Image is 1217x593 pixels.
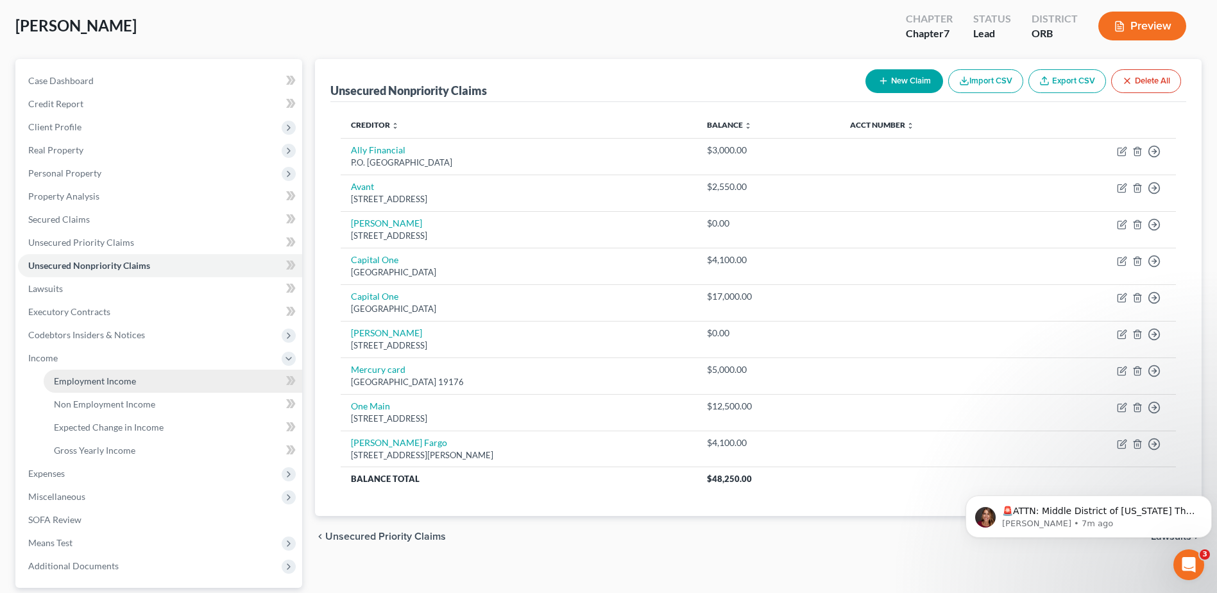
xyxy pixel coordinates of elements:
[28,75,94,86] span: Case Dashboard
[351,339,686,352] div: [STREET_ADDRESS]
[1032,12,1078,26] div: District
[28,560,119,571] span: Additional Documents
[351,327,422,338] a: [PERSON_NAME]
[351,376,686,388] div: [GEOGRAPHIC_DATA] 19176
[707,327,830,339] div: $0.00
[351,254,398,265] a: Capital One
[351,449,686,461] div: [STREET_ADDRESS][PERSON_NAME]
[351,144,405,155] a: Ally Financial
[18,92,302,116] a: Credit Report
[28,168,101,178] span: Personal Property
[1098,12,1186,40] button: Preview
[351,291,398,302] a: Capital One
[44,416,302,439] a: Expected Change in Income
[28,329,145,340] span: Codebtors Insiders & Notices
[18,185,302,208] a: Property Analysis
[28,98,83,109] span: Credit Report
[1111,69,1181,93] button: Delete All
[315,531,446,542] button: chevron_left Unsecured Priority Claims
[944,27,949,39] span: 7
[391,122,399,130] i: unfold_more
[28,468,65,479] span: Expenses
[1173,549,1204,580] iframe: Intercom live chat
[906,122,914,130] i: unfold_more
[865,69,943,93] button: New Claim
[325,531,446,542] span: Unsecured Priority Claims
[351,400,390,411] a: One Main
[54,399,155,409] span: Non Employment Income
[54,422,164,433] span: Expected Change in Income
[351,120,399,130] a: Creditor unfold_more
[15,16,137,35] span: [PERSON_NAME]
[351,218,422,228] a: [PERSON_NAME]
[28,237,134,248] span: Unsecured Priority Claims
[973,12,1011,26] div: Status
[341,467,697,490] th: Balance Total
[18,254,302,277] a: Unsecured Nonpriority Claims
[707,144,830,157] div: $3,000.00
[1028,69,1106,93] a: Export CSV
[44,393,302,416] a: Non Employment Income
[28,491,85,502] span: Miscellaneous
[28,260,150,271] span: Unsecured Nonpriority Claims
[707,363,830,376] div: $5,000.00
[28,352,58,363] span: Income
[28,283,63,294] span: Lawsuits
[330,83,487,98] div: Unsecured Nonpriority Claims
[18,508,302,531] a: SOFA Review
[1200,549,1210,560] span: 3
[906,26,953,41] div: Chapter
[315,531,325,542] i: chevron_left
[707,474,752,484] span: $48,250.00
[18,69,302,92] a: Case Dashboard
[18,231,302,254] a: Unsecured Priority Claims
[960,468,1217,558] iframe: Intercom notifications message
[28,144,83,155] span: Real Property
[850,120,914,130] a: Acct Number unfold_more
[18,300,302,323] a: Executory Contracts
[351,364,405,375] a: Mercury card
[351,303,686,315] div: [GEOGRAPHIC_DATA]
[707,180,830,193] div: $2,550.00
[28,537,72,548] span: Means Test
[948,69,1023,93] button: Import CSV
[351,266,686,279] div: [GEOGRAPHIC_DATA]
[707,254,830,266] div: $4,100.00
[973,26,1011,41] div: Lead
[18,277,302,300] a: Lawsuits
[44,370,302,393] a: Employment Income
[744,122,752,130] i: unfold_more
[28,306,110,317] span: Executory Contracts
[707,290,830,303] div: $17,000.00
[351,413,686,425] div: [STREET_ADDRESS]
[707,400,830,413] div: $12,500.00
[28,214,90,225] span: Secured Claims
[707,436,830,449] div: $4,100.00
[351,437,447,448] a: [PERSON_NAME] Fargo
[351,193,686,205] div: [STREET_ADDRESS]
[351,157,686,169] div: P.O. [GEOGRAPHIC_DATA]
[44,439,302,462] a: Gross Yearly Income
[1032,26,1078,41] div: ORB
[906,12,953,26] div: Chapter
[28,121,81,132] span: Client Profile
[54,375,136,386] span: Employment Income
[18,208,302,231] a: Secured Claims
[28,191,99,202] span: Property Analysis
[351,230,686,242] div: [STREET_ADDRESS]
[28,514,81,525] span: SOFA Review
[707,120,752,130] a: Balance unfold_more
[707,217,830,230] div: $0.00
[54,445,135,456] span: Gross Yearly Income
[351,181,374,192] a: Avant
